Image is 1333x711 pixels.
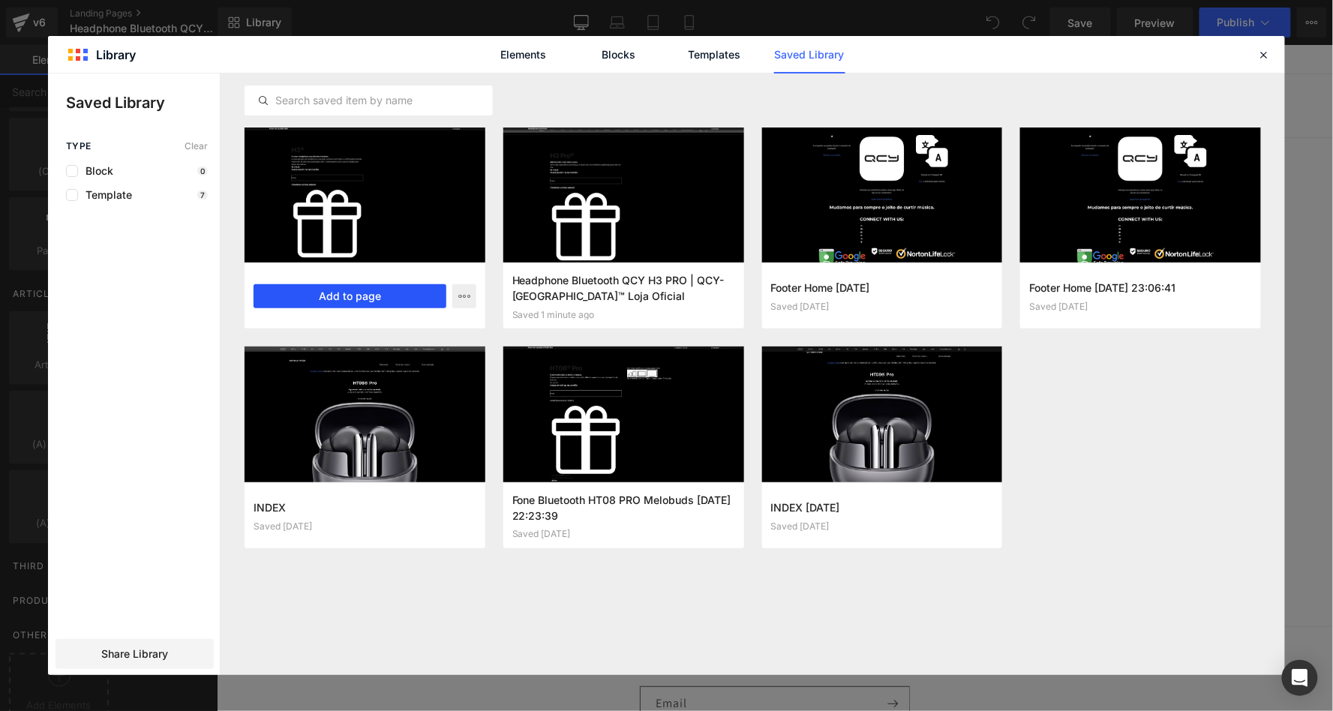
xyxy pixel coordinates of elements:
[1282,660,1318,696] div: Open Intercom Messenger
[185,141,208,151] span: Clear
[140,46,270,76] a: QCY GLOBAL™
[132,203,984,221] p: Start building your page
[146,609,971,626] h2: Subscribe to our emails
[66,91,220,114] p: Saved Library
[401,54,490,67] span: Entrar em contato
[488,36,560,73] a: Elements
[254,284,446,308] button: Add to page
[659,641,692,676] button: Subscribe
[512,492,735,523] h3: Fone Bluetooth HT08 PRO Melobuds [DATE] 22:23:39
[509,7,608,19] span: Welcome to our store
[1029,301,1252,312] div: Saved [DATE]
[1029,280,1252,295] h3: Footer Home [DATE] 23:06:41
[512,272,735,303] h3: Headphone Bluetooth QCY H3 PRO | QCY-[GEOGRAPHIC_DATA]™ Loja Oficial
[197,190,208,199] p: 7
[771,301,994,312] div: Saved [DATE]
[718,47,854,79] span: [GEOGRAPHIC_DATA] | USD $
[329,45,392,76] a: Catálogo
[679,36,750,73] a: Templates
[771,521,994,532] div: Saved [DATE]
[132,428,984,439] p: or Drag & Drop elements from left sidebar
[245,91,492,109] input: Search saved item by name
[78,189,132,201] span: Template
[78,165,113,177] span: Block
[197,166,208,175] p: 0
[66,141,92,151] span: Type
[338,54,383,67] span: Catálogo
[284,45,329,76] a: Início
[254,499,476,515] h3: INDEX
[709,49,875,77] button: [GEOGRAPHIC_DATA] | USD $
[392,45,499,76] a: Entrar em contato
[771,499,994,515] h3: INDEX [DATE]
[512,529,735,539] div: Saved [DATE]
[254,521,476,532] div: Saved [DATE]
[293,54,320,67] span: Início
[491,386,626,416] a: Explore Template
[584,36,655,73] a: Blocks
[424,642,692,676] input: Email
[146,49,264,73] span: QCY GLOBAL™
[774,36,845,73] a: Saved Library
[875,44,908,77] summary: Search
[101,646,168,661] span: Share Library
[512,310,735,320] div: Saved 1 minute ago
[771,280,994,295] h3: Footer Home [DATE]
